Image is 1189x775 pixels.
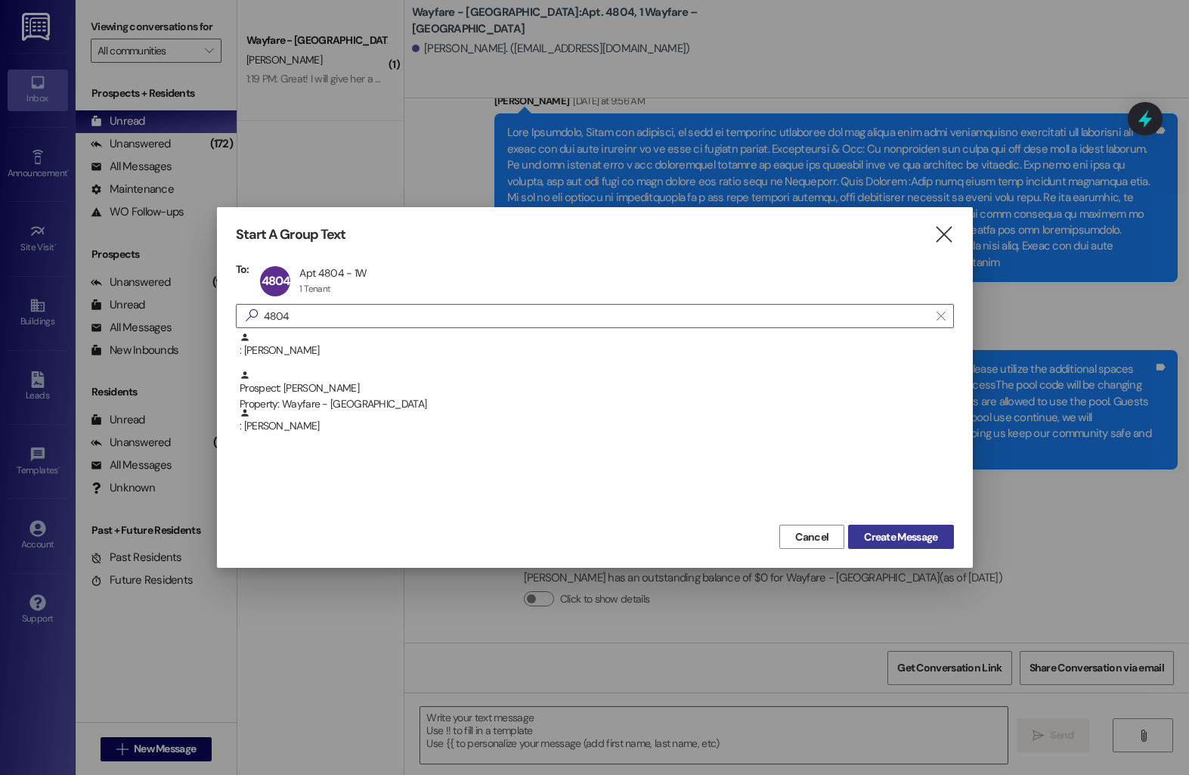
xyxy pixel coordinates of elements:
div: Apt 4804 - 1W [299,266,367,280]
span: Create Message [864,529,937,545]
button: Cancel [779,525,844,549]
i:  [934,227,954,243]
i:  [937,310,945,322]
div: : [PERSON_NAME] [236,408,954,445]
div: Prospect: [PERSON_NAME]Property: Wayfare - [GEOGRAPHIC_DATA] [236,370,954,408]
h3: To: [236,262,249,276]
button: Clear text [929,305,953,327]
div: : [PERSON_NAME] [240,332,954,358]
h3: Start A Group Text [236,226,346,243]
div: Property: Wayfare - [GEOGRAPHIC_DATA] [240,396,954,412]
div: Prospect: [PERSON_NAME] [240,370,954,413]
span: 4804 [262,273,290,289]
input: Search for any contact or apartment [264,305,929,327]
div: 1 Tenant [299,283,330,295]
i:  [240,308,264,324]
span: Cancel [795,529,828,545]
div: : [PERSON_NAME] [236,332,954,370]
button: Create Message [848,525,953,549]
div: : [PERSON_NAME] [240,408,954,434]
